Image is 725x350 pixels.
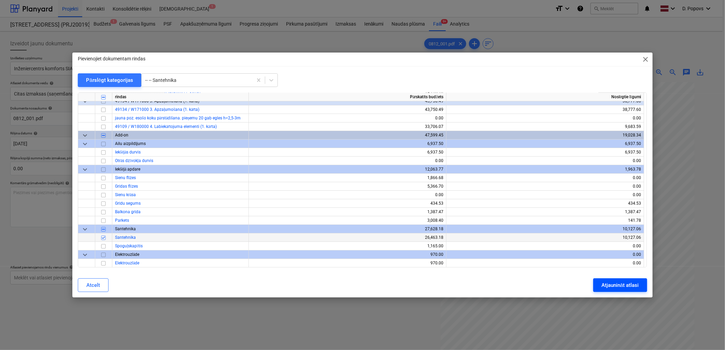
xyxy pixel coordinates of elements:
[252,165,443,174] div: 12,063.77
[449,131,641,140] div: 19,028.34
[252,182,443,191] div: 5,366.70
[81,131,89,140] span: keyboard_arrow_down
[446,93,644,101] div: Noslēgtie līgumi
[115,184,138,189] a: Grīdas flīzes
[449,122,641,131] div: 9,683.59
[593,278,647,292] button: Atjaunināt atlasi
[449,191,641,199] div: 0.00
[115,150,141,155] a: Iekšējās durvis
[115,175,136,180] a: Sienu flīzes
[86,76,133,85] div: Pārslēgt kategorijas
[81,97,89,105] span: keyboard_arrow_down
[252,225,443,233] div: 27,628.18
[642,55,650,63] span: close
[252,242,443,250] div: 1,165.00
[86,281,100,290] div: Atcelt
[449,208,641,216] div: 1,387.47
[115,167,140,172] span: Iekšējā apdare
[449,259,641,267] div: 0.00
[449,199,641,208] div: 434.53
[115,192,136,197] a: Sienu krāsa
[115,209,141,214] a: Balkona grīda
[78,278,109,292] button: Atcelt
[115,133,128,137] span: Add-on
[115,158,153,163] a: Otrās dzīvokļa durvis
[252,208,443,216] div: 1,387.47
[115,244,143,248] a: Spoguļskapītis
[115,252,139,257] span: Elektrouzlāde
[252,105,443,114] div: 43,750.49
[115,116,241,120] a: jauna poz. esošo koku pārstādīšana. pieņemu 20 gab egles h=2,5-3m
[252,157,443,165] div: 0.00
[252,148,443,157] div: 6,937.50
[691,317,725,350] iframe: Chat Widget
[115,124,217,129] a: 49109 / W180000 4. Labiekārtojuma elementi (1. kārta)
[78,55,145,62] p: Pievienojiet dokumentam rindas
[449,105,641,114] div: 38,777.60
[252,122,443,131] div: 33,706.07
[112,93,249,101] div: rindas
[81,251,89,259] span: keyboard_arrow_down
[252,191,443,199] div: 0.00
[449,225,641,233] div: 10,127.06
[252,114,443,122] div: 0.00
[449,114,641,122] div: 0.00
[81,165,89,174] span: keyboard_arrow_down
[449,140,641,148] div: 6,937.50
[252,199,443,208] div: 434.53
[81,140,89,148] span: keyboard_arrow_down
[449,242,641,250] div: 0.00
[252,259,443,267] div: 970.00
[115,107,199,112] a: 49134 / W171000 3. Apzaļumošana (1. kārta)
[449,174,641,182] div: 0.00
[449,165,641,174] div: 1,963.78
[449,233,641,242] div: 10,127.06
[252,140,443,148] div: 6,937.50
[449,182,641,191] div: 0.00
[449,157,641,165] div: 0.00
[81,225,89,233] span: keyboard_arrow_down
[115,141,146,146] span: Ailu aizpildījums
[115,218,129,223] a: Parkets
[252,216,443,225] div: 3,008.40
[115,201,141,206] a: Grīdu segums
[115,227,136,231] span: Santehnika
[449,216,641,225] div: 141.78
[252,250,443,259] div: 970.00
[115,235,136,240] a: Santehnika
[252,233,443,242] div: 26,463.18
[449,148,641,157] div: 6,937.50
[115,261,139,265] a: Elektrouzlāde
[449,250,641,259] div: 0.00
[601,281,639,290] div: Atjaunināt atlasi
[249,93,446,101] div: Pārskatīts budžets
[78,73,141,87] button: Pārslēgt kategorijas
[252,174,443,182] div: 1,866.68
[252,131,443,140] div: 47,599.45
